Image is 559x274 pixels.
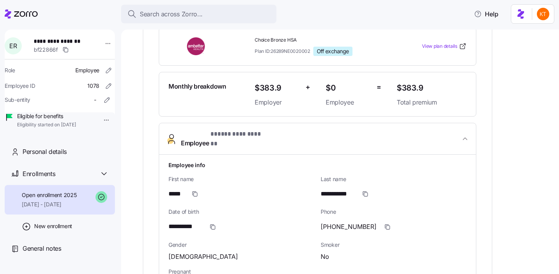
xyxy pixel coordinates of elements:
[121,5,276,23] button: Search across Zorro...
[306,82,310,93] span: +
[326,82,370,94] span: $0
[168,208,314,216] span: Date of birth
[23,244,61,253] span: General notes
[397,98,467,107] span: Total premium
[321,208,467,216] span: Phone
[34,222,72,230] span: New enrollment
[168,82,226,91] span: Monthly breakdown
[181,129,264,148] span: Employee
[255,48,310,54] span: Plan ID: 26289NE0020002
[87,82,99,90] span: 1078
[422,43,457,50] span: View plan details
[23,147,67,157] span: Personal details
[75,66,99,74] span: Employee
[168,241,314,249] span: Gender
[5,96,30,104] span: Sub-entity
[321,175,467,183] span: Last name
[255,82,299,94] span: $383.9
[168,252,238,262] span: [DEMOGRAPHIC_DATA]
[5,66,15,74] span: Role
[9,43,17,49] span: E R
[255,98,299,107] span: Employer
[168,37,224,55] img: Ambetter
[468,6,505,22] button: Help
[23,169,55,179] span: Enrollments
[22,201,76,208] span: [DATE] - [DATE]
[140,9,203,19] span: Search across Zorro...
[94,96,96,104] span: -
[168,161,467,169] h1: Employee info
[397,82,467,94] span: $383.9
[17,112,76,120] span: Eligible for benefits
[5,82,35,90] span: Employee ID
[17,122,76,128] span: Eligibility started on [DATE]
[326,98,370,107] span: Employee
[321,252,329,262] span: No
[317,48,349,55] span: Off exchange
[255,37,391,44] span: Choice Bronze HSA
[34,46,58,54] span: bf22866f
[321,222,377,232] span: [PHONE_NUMBER]
[537,8,549,20] img: aad2ddc74cf02b1998d54877cdc71599
[321,241,467,249] span: Smoker
[474,9,498,19] span: Help
[422,42,467,50] a: View plan details
[168,175,314,183] span: First name
[377,82,381,93] span: =
[22,191,76,199] span: Open enrollment 2025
